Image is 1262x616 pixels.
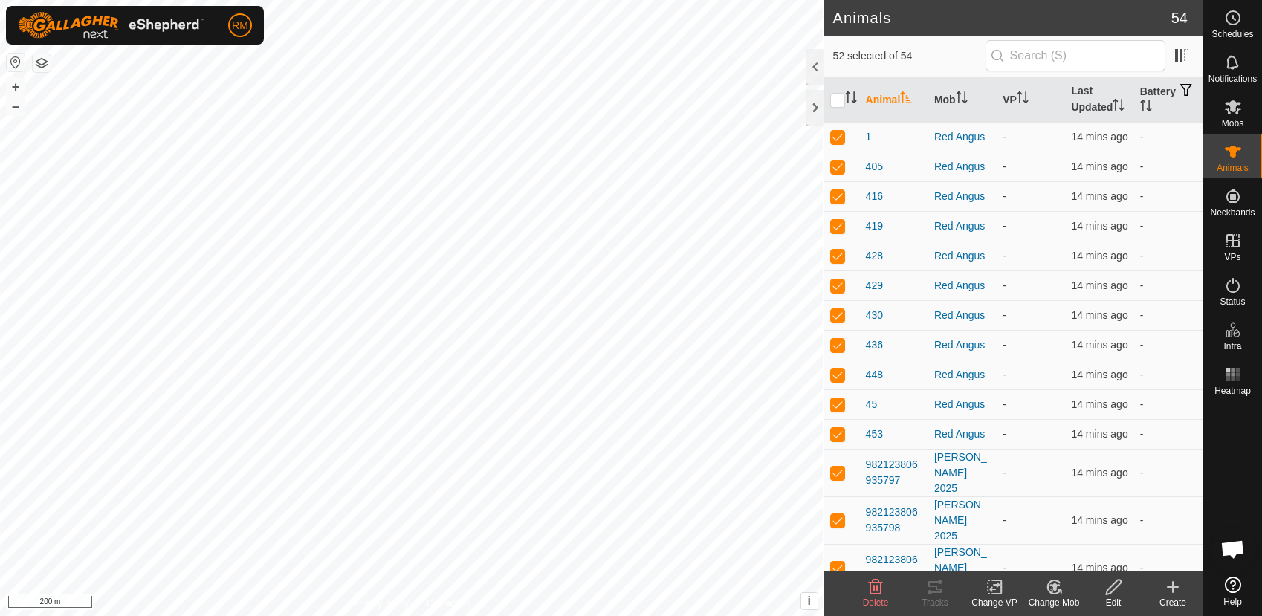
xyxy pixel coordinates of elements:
img: Gallagher Logo [18,12,204,39]
span: Neckbands [1210,208,1255,217]
td: - [1134,496,1203,544]
div: Change Mob [1024,596,1084,609]
div: Red Angus [934,129,991,145]
span: Delete [863,597,889,608]
td: - [1134,241,1203,270]
div: [PERSON_NAME] 2025 [934,497,991,544]
span: 982123806935802 [866,552,922,583]
td: - [1134,122,1203,152]
th: Animal [860,77,928,123]
span: 45 [866,397,878,412]
div: Tracks [905,596,965,609]
a: Privacy Policy [353,597,409,610]
span: 419 [866,218,883,234]
span: 54 [1171,7,1188,29]
div: Red Angus [934,397,991,412]
app-display-virtual-paddock-transition: - [1003,161,1006,172]
span: Status [1220,297,1245,306]
span: 3 Sept 2025, 7:26 am [1071,190,1127,202]
div: Red Angus [934,218,991,234]
span: 3 Sept 2025, 7:26 am [1071,309,1127,321]
span: 3 Sept 2025, 7:26 am [1071,161,1127,172]
div: [PERSON_NAME] 2025 [934,450,991,496]
a: Open chat [1211,527,1255,571]
td: - [1134,544,1203,591]
td: - [1134,449,1203,496]
span: 428 [866,248,883,264]
button: Map Layers [33,54,51,72]
p-sorticon: Activate to sort [1017,94,1029,106]
div: Red Angus [934,189,991,204]
span: VPs [1224,253,1240,262]
app-display-virtual-paddock-transition: - [1003,279,1006,291]
app-display-virtual-paddock-transition: - [1003,562,1006,574]
span: 982123806935797 [866,457,922,488]
span: 3 Sept 2025, 7:26 am [1071,131,1127,143]
span: 3 Sept 2025, 7:26 am [1071,428,1127,440]
div: Red Angus [934,159,991,175]
span: RM [232,18,248,33]
div: [PERSON_NAME] 2025 [934,545,991,591]
span: 3 Sept 2025, 7:26 am [1071,279,1127,291]
button: Reset Map [7,54,25,71]
div: Create [1143,596,1203,609]
div: Red Angus [934,308,991,323]
app-display-virtual-paddock-transition: - [1003,514,1006,526]
span: 416 [866,189,883,204]
div: Red Angus [934,278,991,294]
td: - [1134,211,1203,241]
span: 3 Sept 2025, 7:25 am [1071,467,1127,479]
span: 3 Sept 2025, 7:26 am [1071,398,1127,410]
span: Heatmap [1214,386,1251,395]
td: - [1134,389,1203,419]
div: Edit [1084,596,1143,609]
span: 3 Sept 2025, 7:25 am [1071,250,1127,262]
p-sorticon: Activate to sort [956,94,968,106]
td: - [1134,419,1203,449]
app-display-virtual-paddock-transition: - [1003,220,1006,232]
input: Search (S) [986,40,1165,71]
div: Red Angus [934,367,991,383]
span: Animals [1217,163,1249,172]
app-display-virtual-paddock-transition: - [1003,131,1006,143]
td: - [1134,330,1203,360]
button: + [7,78,25,96]
a: Help [1203,571,1262,612]
span: 52 selected of 54 [833,48,986,64]
app-display-virtual-paddock-transition: - [1003,339,1006,351]
app-display-virtual-paddock-transition: - [1003,309,1006,321]
span: 448 [866,367,883,383]
div: Change VP [965,596,1024,609]
th: Last Updated [1065,77,1133,123]
span: 3 Sept 2025, 7:26 am [1071,369,1127,380]
td: - [1134,181,1203,211]
span: 3 Sept 2025, 7:25 am [1071,562,1127,574]
app-display-virtual-paddock-transition: - [1003,467,1006,479]
td: - [1134,152,1203,181]
app-display-virtual-paddock-transition: - [1003,398,1006,410]
span: 405 [866,159,883,175]
div: Red Angus [934,427,991,442]
p-sorticon: Activate to sort [845,94,857,106]
th: VP [997,77,1065,123]
p-sorticon: Activate to sort [900,94,912,106]
app-display-virtual-paddock-transition: - [1003,369,1006,380]
span: 3 Sept 2025, 7:26 am [1071,339,1127,351]
span: 3 Sept 2025, 7:25 am [1071,514,1127,526]
span: Schedules [1211,30,1253,39]
span: 436 [866,337,883,353]
span: Infra [1223,342,1241,351]
span: 453 [866,427,883,442]
p-sorticon: Activate to sort [1140,102,1152,114]
th: Mob [928,77,997,123]
span: 1 [866,129,872,145]
p-sorticon: Activate to sort [1113,101,1125,113]
td: - [1134,360,1203,389]
div: Red Angus [934,337,991,353]
span: Notifications [1208,74,1257,83]
th: Battery [1134,77,1203,123]
span: 429 [866,278,883,294]
a: Contact Us [427,597,470,610]
app-display-virtual-paddock-transition: - [1003,190,1006,202]
span: Help [1223,597,1242,606]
